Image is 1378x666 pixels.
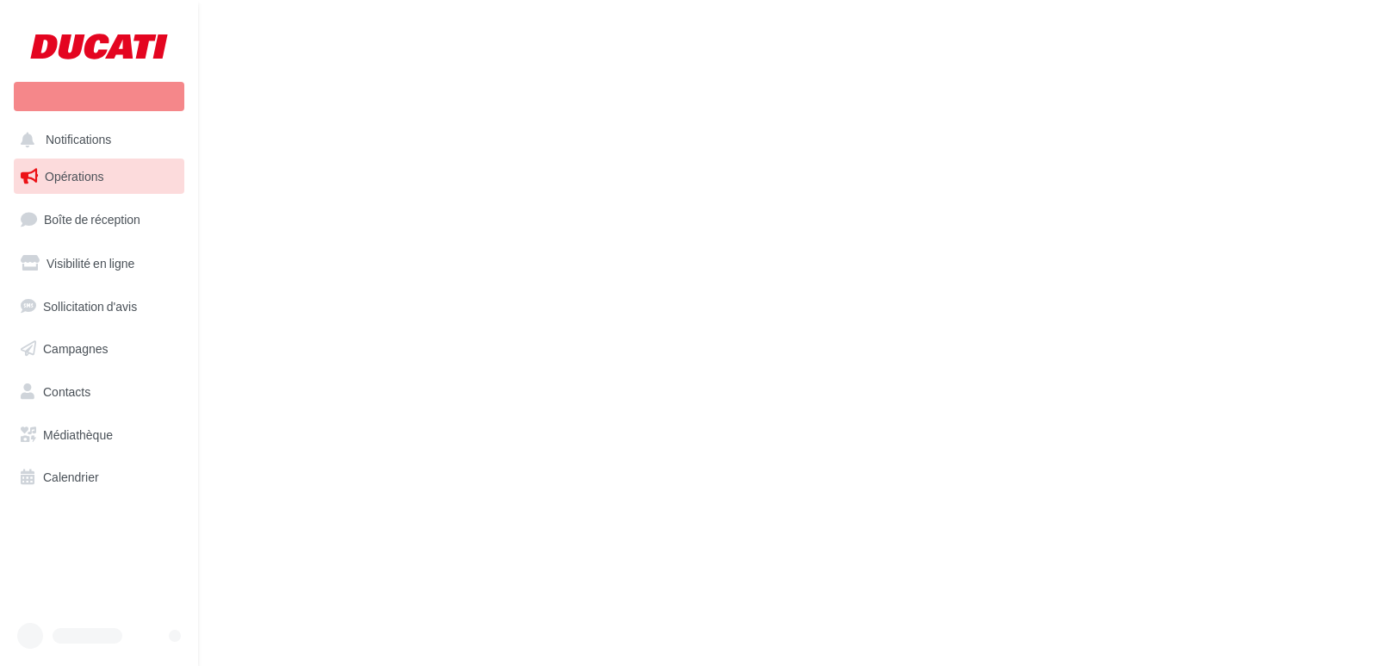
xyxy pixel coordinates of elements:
a: Opérations [10,159,188,195]
span: Médiathèque [43,427,113,442]
span: Calendrier [43,470,99,484]
a: Contacts [10,374,188,410]
span: Boîte de réception [44,212,140,227]
span: Opérations [45,169,103,184]
a: Sollicitation d'avis [10,289,188,325]
a: Campagnes [10,331,188,367]
a: Visibilité en ligne [10,246,188,282]
a: Médiathèque [10,417,188,453]
div: Nouvelle campagne [14,82,184,111]
span: Sollicitation d'avis [43,298,137,313]
span: Campagnes [43,341,109,356]
a: Boîte de réception [10,201,188,238]
span: Visibilité en ligne [47,256,134,271]
span: Contacts [43,384,90,399]
span: Notifications [46,133,111,147]
a: Calendrier [10,459,188,495]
